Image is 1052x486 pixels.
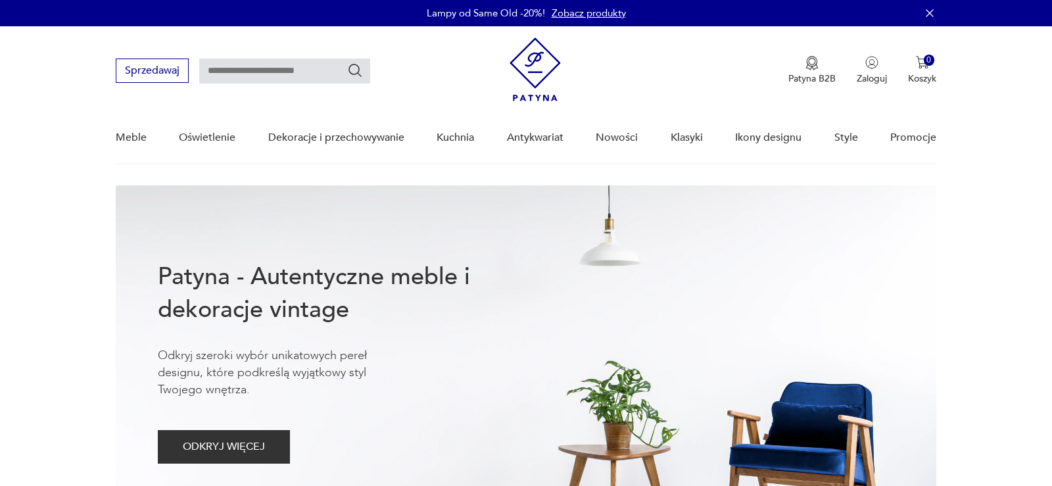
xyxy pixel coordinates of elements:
p: Odkryj szeroki wybór unikatowych pereł designu, które podkreślą wyjątkowy styl Twojego wnętrza. [158,347,408,399]
p: Lampy od Same Old -20%! [427,7,545,20]
a: Nowości [596,112,638,163]
a: Ikona medaluPatyna B2B [788,56,836,85]
a: Meble [116,112,147,163]
a: Promocje [890,112,936,163]
a: Style [834,112,858,163]
div: 0 [924,55,935,66]
h1: Patyna - Autentyczne meble i dekoracje vintage [158,260,513,326]
p: Koszyk [908,72,936,85]
p: Zaloguj [857,72,887,85]
img: Patyna - sklep z meblami i dekoracjami vintage [510,37,561,101]
button: Sprzedawaj [116,59,189,83]
a: Klasyki [671,112,703,163]
img: Ikonka użytkownika [865,56,878,69]
a: ODKRYJ WIĘCEJ [158,443,290,452]
a: Kuchnia [437,112,474,163]
a: Dekoracje i przechowywanie [268,112,404,163]
button: Zaloguj [857,56,887,85]
a: Antykwariat [507,112,563,163]
a: Ikony designu [735,112,801,163]
p: Patyna B2B [788,72,836,85]
button: ODKRYJ WIĘCEJ [158,430,290,464]
button: Patyna B2B [788,56,836,85]
img: Ikona koszyka [916,56,929,69]
a: Sprzedawaj [116,67,189,76]
button: 0Koszyk [908,56,936,85]
a: Zobacz produkty [552,7,626,20]
button: Szukaj [347,62,363,78]
a: Oświetlenie [179,112,235,163]
img: Ikona medalu [805,56,819,70]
